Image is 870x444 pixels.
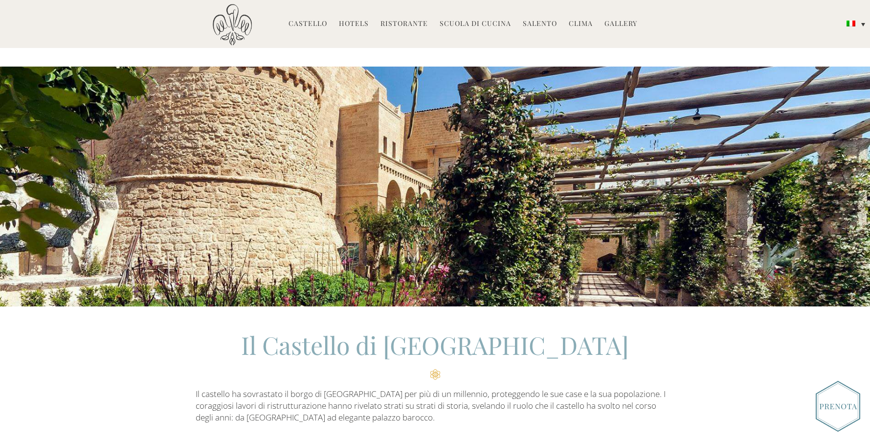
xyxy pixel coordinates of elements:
[196,328,675,380] h2: Il Castello di [GEOGRAPHIC_DATA]
[847,21,855,26] img: Italiano
[339,19,369,30] a: Hotels
[363,196,510,214] h3: Castello
[523,19,557,30] a: Salento
[196,388,675,424] p: Il castello ha sovrastato il borgo di [GEOGRAPHIC_DATA] per più di un millennio, proteggendo le s...
[604,19,637,30] a: Gallery
[440,19,511,30] a: Scuola di Cucina
[816,381,860,432] img: Book_Button_Italian.png
[380,19,428,30] a: Ristorante
[213,4,252,46] img: Castello di Ugento
[363,148,510,221] img: svg%3E
[569,19,593,30] a: Clima
[289,19,327,30] a: Castello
